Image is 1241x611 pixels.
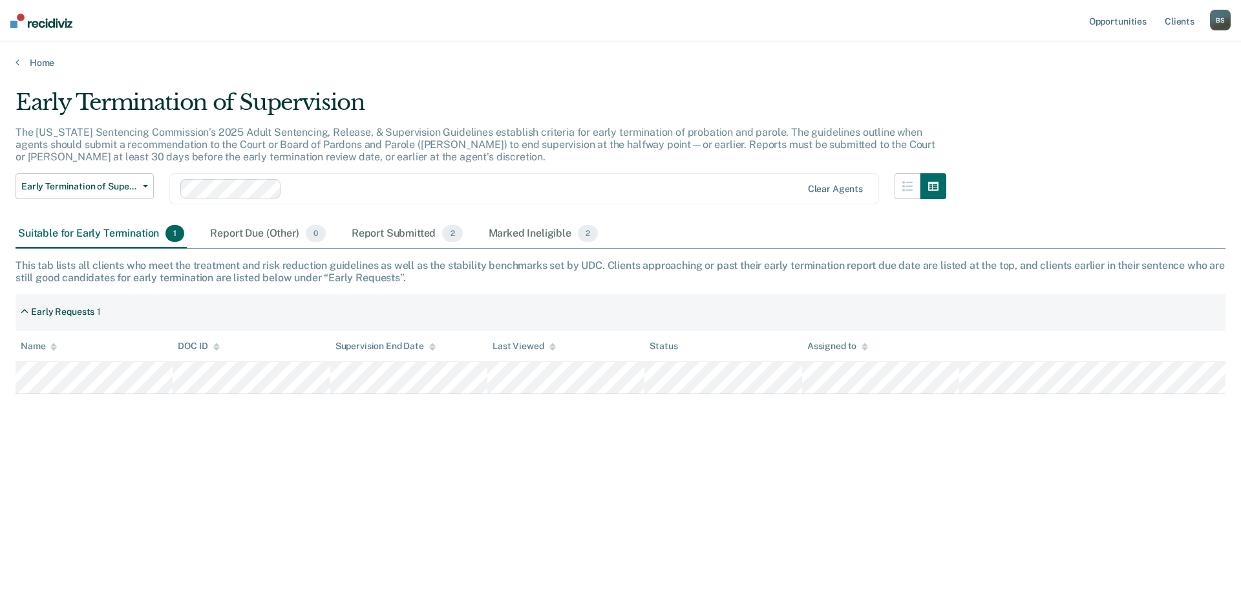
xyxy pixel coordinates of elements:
[21,341,57,352] div: Name
[1210,10,1231,30] button: BS
[10,14,72,28] img: Recidiviz
[97,306,101,317] div: 1
[1210,10,1231,30] div: B S
[178,341,219,352] div: DOC ID
[650,341,677,352] div: Status
[442,225,462,242] span: 2
[486,220,601,248] div: Marked Ineligible2
[578,225,598,242] span: 2
[16,57,1225,69] a: Home
[807,341,868,352] div: Assigned to
[349,220,465,248] div: Report Submitted2
[335,341,436,352] div: Supervision End Date
[16,173,154,199] button: Early Termination of Supervision
[16,259,1225,284] div: This tab lists all clients who meet the treatment and risk reduction guidelines as well as the st...
[21,181,138,192] span: Early Termination of Supervision
[207,220,328,248] div: Report Due (Other)0
[165,225,184,242] span: 1
[16,89,946,126] div: Early Termination of Supervision
[16,126,935,163] p: The [US_STATE] Sentencing Commission’s 2025 Adult Sentencing, Release, & Supervision Guidelines e...
[16,220,187,248] div: Suitable for Early Termination1
[493,341,555,352] div: Last Viewed
[16,301,106,323] div: Early Requests1
[808,184,863,195] div: Clear agents
[31,306,94,317] div: Early Requests
[306,225,326,242] span: 0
